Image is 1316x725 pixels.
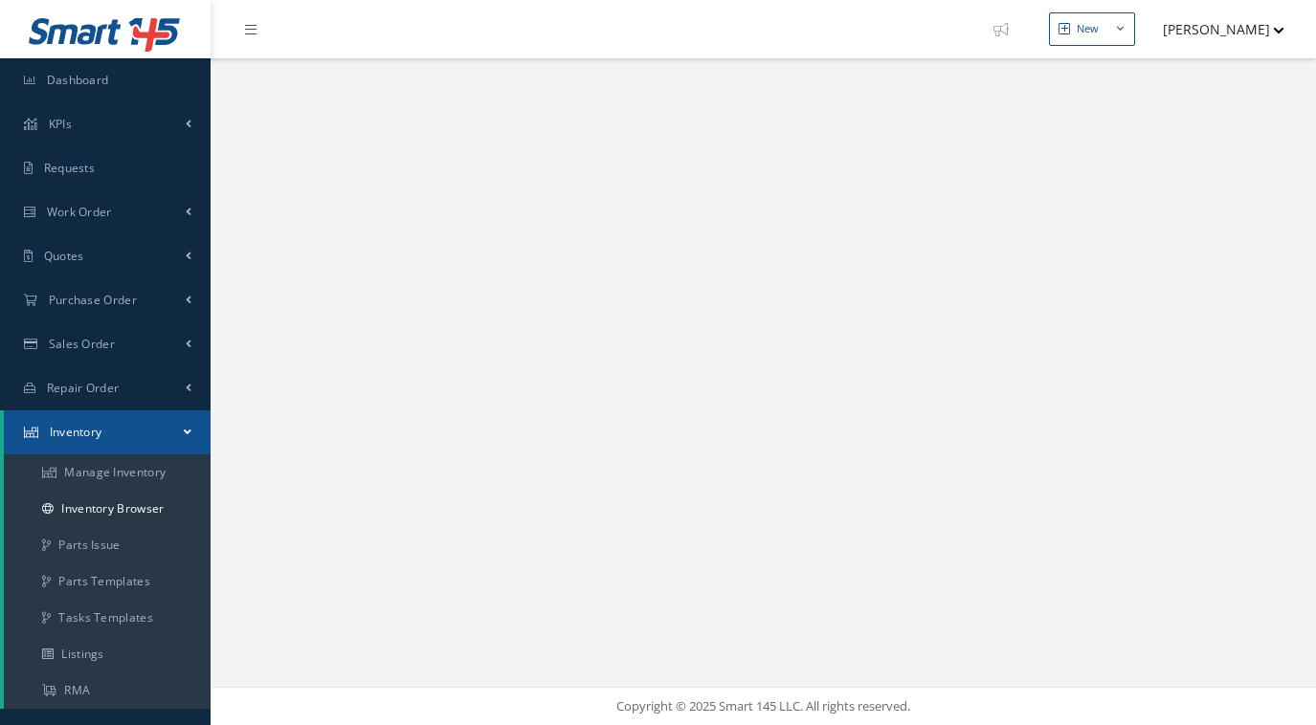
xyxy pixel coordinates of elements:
span: Work Order [47,204,112,220]
button: New [1049,12,1135,46]
div: New [1077,21,1099,37]
button: [PERSON_NAME] [1145,11,1284,48]
span: Dashboard [47,72,109,88]
span: Purchase Order [49,292,137,308]
a: Manage Inventory [4,454,211,491]
a: Tasks Templates [4,600,211,636]
span: Repair Order [47,380,120,396]
span: Sales Order [49,336,115,352]
a: Parts Issue [4,527,211,563]
div: Copyright © 2025 Smart 145 LLC. All rights reserved. [230,697,1297,716]
a: Parts Templates [4,563,211,600]
span: Quotes [44,248,84,264]
a: Inventory [4,410,211,454]
span: KPIs [49,116,72,132]
a: Listings [4,636,211,672]
a: RMA [4,672,211,709]
span: Inventory [50,424,102,440]
a: Inventory Browser [4,491,211,527]
span: Requests [44,160,95,176]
